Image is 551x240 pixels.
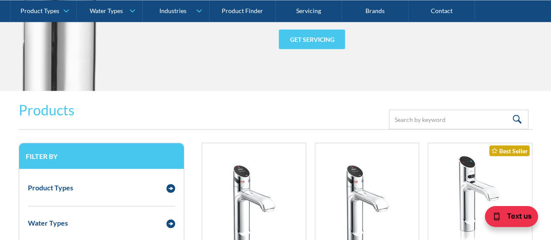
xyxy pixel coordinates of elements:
input: Search by keyword [389,110,528,129]
h3: Filter by [26,152,177,160]
div: Product Types [20,7,59,14]
div: Best Seller [489,145,530,156]
iframe: podium webchat widget bubble [464,196,551,240]
h2: Products [19,100,74,121]
div: Water Types [90,7,123,14]
div: Water Types [28,218,68,228]
div: Industries [159,7,186,14]
div: Product Types [28,183,73,193]
a: Get servicing [279,30,345,49]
